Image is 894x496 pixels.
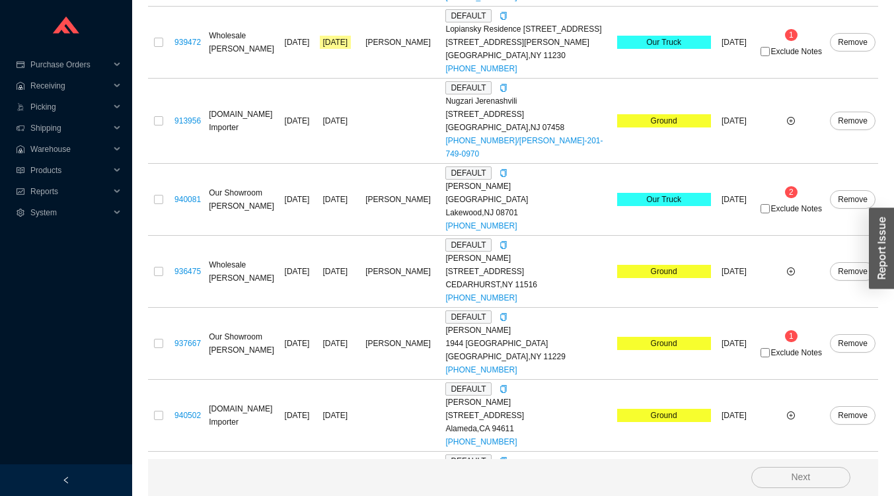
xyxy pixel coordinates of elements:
td: [DATE] [714,380,755,452]
a: 936475 [174,267,201,276]
div: [DATE] [320,36,351,49]
sup: 1 [785,29,798,41]
span: Exclude Notes [771,48,822,55]
span: Warehouse [30,139,110,160]
span: Exclude Notes [771,205,822,213]
span: Remove [838,114,868,127]
a: [PHONE_NUMBER]/[PERSON_NAME]-201-749-0970 [445,136,603,159]
a: 940081 [174,195,201,204]
span: Remove [838,337,868,350]
div: Copy [500,310,507,324]
span: Remove [838,36,868,49]
sup: 2 [785,186,798,198]
a: [PHONE_NUMBER] [445,293,517,302]
div: Wholesale [PERSON_NAME] [209,258,274,285]
div: [DATE] [320,114,351,127]
button: Remove [830,112,875,130]
span: DEFAULT [445,81,491,94]
div: [GEOGRAPHIC_DATA] , NY 11229 [445,350,611,363]
input: Exclude Notes [761,204,770,213]
td: [DATE] [714,308,755,380]
span: copy [500,169,507,177]
span: copy [500,84,507,92]
td: [DATE] [277,308,317,380]
span: Picking [30,96,110,118]
a: 939472 [174,38,201,47]
span: copy [500,457,507,465]
span: copy [500,313,507,321]
span: Remove [838,193,868,206]
span: copy [500,12,507,20]
div: [STREET_ADDRESS][PERSON_NAME] [445,36,611,49]
span: copy [500,241,507,249]
a: 937667 [174,339,201,348]
span: Exclude Notes [771,349,822,357]
span: fund [16,188,25,195]
sup: 1 [785,330,798,342]
div: Our Showroom [PERSON_NAME] [209,186,274,213]
div: [DATE] [320,193,351,206]
span: Receiving [30,75,110,96]
div: Ground [617,337,711,350]
button: Remove [830,33,875,52]
div: [PERSON_NAME] [445,324,611,337]
div: Copy [500,382,507,396]
div: [PERSON_NAME] [445,252,611,265]
td: [DATE] [277,380,317,452]
div: [STREET_ADDRESS] [445,108,611,121]
span: DEFAULT [445,9,491,22]
td: [DATE] [277,7,317,79]
input: Exclude Notes [761,47,770,56]
td: [PERSON_NAME] [354,308,443,380]
span: System [30,202,110,223]
div: Nugzari Jerenashvili [445,94,611,108]
div: Alameda , CA 94611 [445,422,611,435]
button: Remove [830,334,875,353]
span: left [62,476,70,484]
span: 1 [789,332,794,341]
button: Remove [830,406,875,425]
span: read [16,166,25,174]
td: [PERSON_NAME] [354,7,443,79]
div: [GEOGRAPHIC_DATA] , NJ 07458 [445,121,611,134]
td: [DATE] [277,236,317,308]
span: DEFAULT [445,310,491,324]
div: Our Showroom [PERSON_NAME] [209,330,274,357]
div: Lopiansky Residence [STREET_ADDRESS] [445,22,611,36]
span: 2 [789,188,794,197]
button: Remove [830,262,875,281]
div: [PERSON_NAME] [445,396,611,409]
a: [PHONE_NUMBER] [445,365,517,374]
a: 913956 [174,116,201,125]
span: DEFAULT [445,166,491,180]
td: [DATE] [714,236,755,308]
div: Copy [500,81,507,94]
span: DEFAULT [445,454,491,468]
td: [DATE] [714,79,755,164]
input: Exclude Notes [761,348,770,357]
div: Ground [617,265,711,278]
div: 1944 [GEOGRAPHIC_DATA] [445,337,611,350]
td: [PERSON_NAME] [354,164,443,236]
a: [PHONE_NUMBER] [445,437,517,446]
td: [DATE] [714,7,755,79]
td: [PERSON_NAME] [354,236,443,308]
span: setting [16,209,25,217]
div: [DOMAIN_NAME] Importer [209,108,274,134]
span: Remove [838,265,868,278]
span: copy [500,385,507,393]
div: Copy [500,9,507,22]
div: Lakewood , NJ 08701 [445,206,611,219]
div: [PERSON_NAME] [445,180,611,193]
span: Remove [838,409,868,422]
span: DEFAULT [445,238,491,252]
div: Ground [617,409,711,422]
div: [DATE] [320,265,351,278]
button: Remove [830,190,875,209]
div: [STREET_ADDRESS] [445,265,611,278]
div: [STREET_ADDRESS] [445,409,611,422]
span: 1 [789,30,794,40]
div: Wholesale [PERSON_NAME] [209,29,274,55]
div: [DATE] [320,409,351,422]
td: [DATE] [714,164,755,236]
